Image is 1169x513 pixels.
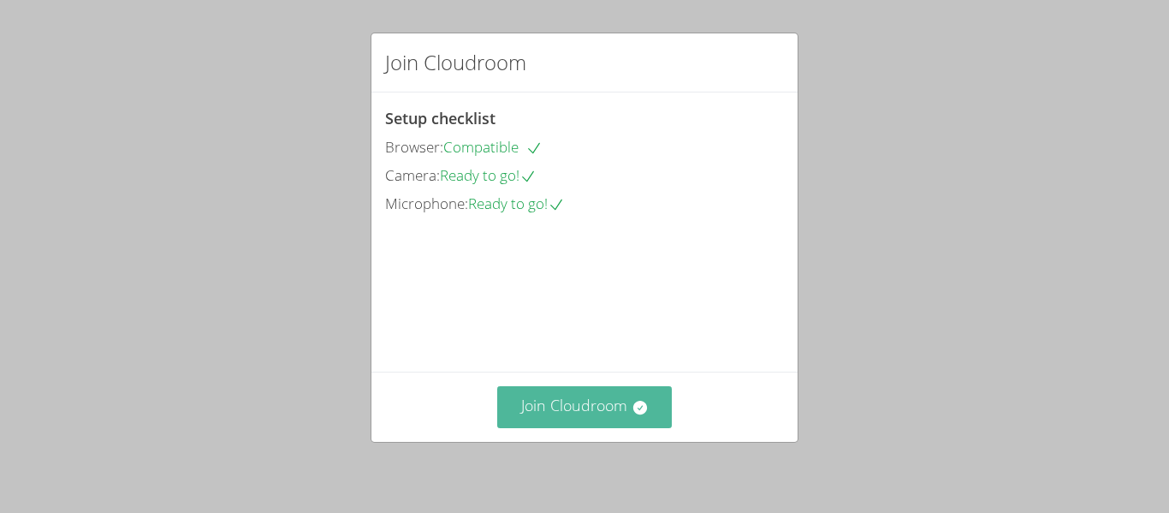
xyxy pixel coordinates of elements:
button: Join Cloudroom [497,386,673,428]
span: Microphone: [385,194,468,213]
span: Camera: [385,165,440,185]
span: Browser: [385,137,443,157]
span: Ready to go! [440,165,537,185]
h2: Join Cloudroom [385,47,526,78]
span: Ready to go! [468,194,565,213]
span: Setup checklist [385,108,495,128]
span: Compatible [443,137,543,157]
